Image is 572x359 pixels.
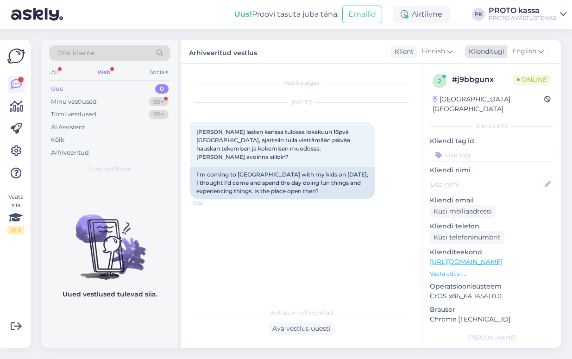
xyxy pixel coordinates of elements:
[189,45,257,58] label: Arhiveeritud vestlus
[430,195,553,205] p: Kliendi email
[465,47,504,57] div: Klienditugi
[433,94,544,114] div: [GEOGRAPHIC_DATA], [GEOGRAPHIC_DATA]
[51,123,85,132] div: AI Assistent
[196,128,352,160] span: [PERSON_NAME] lasten kanssa tulossa lokakuun 16pvä [GEOGRAPHIC_DATA], ajattelin tulla viettämään ...
[95,66,112,78] div: Web
[7,226,24,234] div: 2 / 3
[88,164,132,173] span: Uued vestlused
[234,9,339,20] div: Proovi tasuta juba täna:
[391,47,414,57] div: Klient
[51,110,96,119] div: Tiimi vestlused
[51,148,89,157] div: Arhiveeritud
[430,205,496,218] div: Küsi meiliaadressi
[430,231,504,244] div: Küsi telefoninumbrit
[438,77,441,84] span: j
[430,165,553,175] p: Kliendi nimi
[155,84,169,94] div: 0
[190,167,375,199] div: I'm coming to [GEOGRAPHIC_DATA] with my kids on [DATE], I thought I'd come and spend the day doin...
[234,10,252,19] b: Uus!
[51,135,64,145] div: Kõik
[57,48,94,58] span: Otsi kliente
[193,200,227,207] span: 11:26
[430,221,553,231] p: Kliendi telefon
[190,98,413,107] div: [DATE]
[430,179,543,189] input: Lisa nimi
[430,136,553,146] p: Kliendi tag'id
[430,247,553,257] p: Klienditeekond
[149,97,169,107] div: 99+
[472,8,485,21] div: PK
[269,322,334,335] div: Ava vestlus uuesti
[430,305,553,315] p: Brauser
[512,46,536,57] span: English
[42,198,178,281] img: No chats
[430,258,503,266] a: [URL][DOMAIN_NAME]
[430,282,553,291] p: Operatsioonisüsteem
[270,309,333,317] span: Vestlus on arhiveeritud
[51,97,97,107] div: Minu vestlused
[489,7,556,14] div: PROTO kassa
[489,7,566,22] a: PROTO kassaPROTO AVASTUSTEHAS
[51,84,63,94] div: Uus
[149,110,169,119] div: 99+
[513,75,551,85] span: Online
[190,79,413,87] div: Vestlus algas
[393,6,450,23] div: Aktiivne
[7,47,25,65] img: Askly Logo
[421,46,445,57] span: Finnish
[63,290,157,299] p: Uued vestlused tulevad siia.
[49,66,60,78] div: All
[430,315,553,324] p: Chrome [TECHNICAL_ID]
[430,122,553,131] div: Kliendi info
[489,14,556,22] div: PROTO AVASTUSTEHAS
[430,334,553,342] div: [PERSON_NAME]
[452,74,513,85] div: # j9bbgunx
[430,347,553,357] p: Märkmed
[430,270,553,278] p: Vaata edasi ...
[430,148,553,162] input: Lisa tag
[7,193,24,234] div: Vaata siia
[342,6,382,23] button: Emailid
[430,291,553,301] p: CrOS x86_64 14541.0.0
[148,66,170,78] div: Socials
